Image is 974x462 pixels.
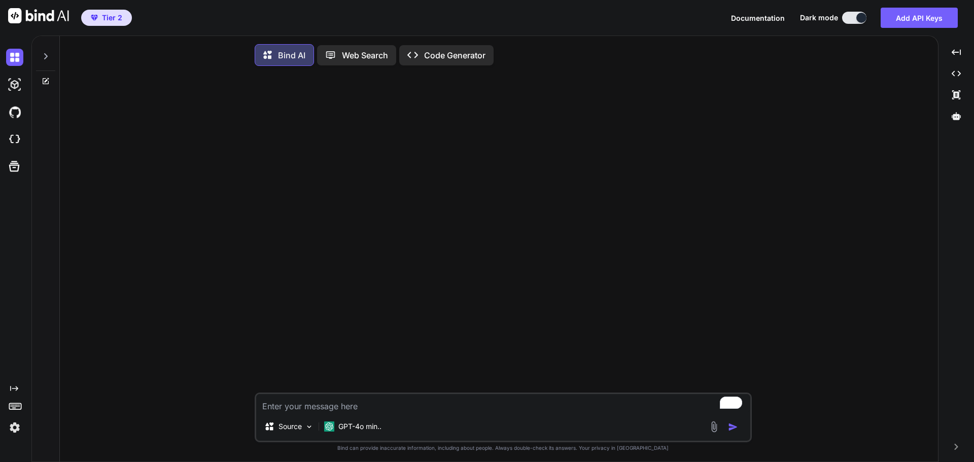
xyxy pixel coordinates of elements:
span: Tier 2 [102,13,122,23]
img: Bind AI [8,8,69,23]
p: Bind can provide inaccurate information, including about people. Always double-check its answers.... [255,444,752,452]
img: GPT-4o mini [324,421,334,432]
button: premiumTier 2 [81,10,132,26]
p: Bind AI [278,49,305,61]
img: darkAi-studio [6,76,23,93]
img: cloudideIcon [6,131,23,148]
p: Source [279,421,302,432]
img: githubDark [6,103,23,121]
img: Pick Models [305,422,314,431]
button: Documentation [731,13,785,23]
p: Web Search [342,49,388,61]
button: Add API Keys [881,8,958,28]
p: GPT-4o min.. [338,421,381,432]
span: Dark mode [800,13,838,23]
p: Code Generator [424,49,485,61]
span: Documentation [731,14,785,22]
img: attachment [708,421,720,433]
img: settings [6,419,23,436]
img: icon [728,422,738,432]
textarea: To enrich screen reader interactions, please activate Accessibility in Grammarly extension settings [256,394,750,412]
img: premium [91,15,98,21]
img: darkChat [6,49,23,66]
